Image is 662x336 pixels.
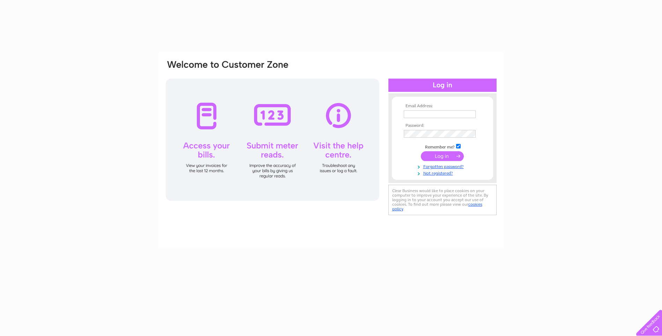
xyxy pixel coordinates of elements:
[404,169,483,176] a: Not registered?
[402,123,483,128] th: Password:
[404,163,483,169] a: Forgotten password?
[421,151,464,161] input: Submit
[402,104,483,109] th: Email Address:
[402,143,483,150] td: Remember me?
[388,185,497,215] div: Clear Business would like to place cookies on your computer to improve your experience of the sit...
[392,202,482,211] a: cookies policy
